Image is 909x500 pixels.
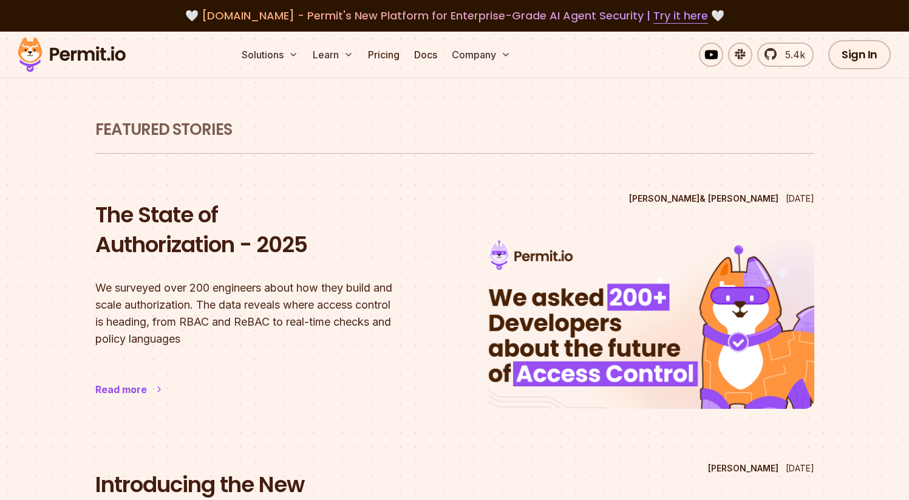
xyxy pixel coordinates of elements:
p: [PERSON_NAME] [708,462,778,474]
div: Read more [95,382,147,397]
img: The State of Authorization - 2025 [472,230,831,417]
a: Pricing [363,43,404,67]
h2: The State of Authorization - 2025 [95,200,421,260]
a: Try it here [653,8,708,24]
a: The State of Authorization - 2025[PERSON_NAME]& [PERSON_NAME][DATE]The State of Authorization - 2... [95,188,814,433]
button: Learn [308,43,358,67]
a: Docs [409,43,442,67]
span: 5.4k [778,47,805,62]
div: 🤍 🤍 [29,7,880,24]
a: 5.4k [757,43,814,67]
time: [DATE] [786,193,814,204]
p: We surveyed over 200 engineers about how they build and scale authorization. The data reveals whe... [95,279,421,348]
button: Solutions [237,43,303,67]
img: Permit logo [12,34,131,75]
span: [DOMAIN_NAME] - Permit's New Platform for Enterprise-Grade AI Agent Security | [202,8,708,23]
a: Sign In [828,40,891,69]
h1: Featured Stories [95,119,814,141]
button: Company [447,43,516,67]
p: [PERSON_NAME] & [PERSON_NAME] [629,193,778,205]
time: [DATE] [786,463,814,473]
